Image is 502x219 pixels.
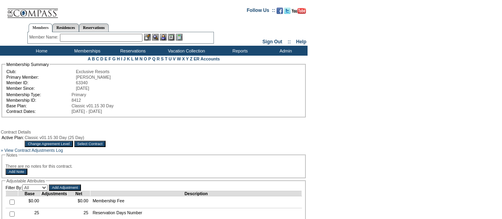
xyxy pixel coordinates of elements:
[6,80,75,85] td: Member ID:
[262,46,308,56] td: Admin
[190,56,192,61] a: Z
[6,98,71,103] td: Membership ID:
[144,56,147,61] a: O
[25,141,73,147] input: Change Agreement Level
[123,56,126,61] a: J
[284,8,290,14] img: Follow us on Twitter
[88,56,90,61] a: A
[292,10,306,15] a: Subscribe to our YouTube Channel
[90,196,302,208] td: Membership Fee
[160,34,167,41] img: Impersonate
[92,56,95,61] a: B
[1,130,307,134] div: Contract Details
[29,34,60,41] div: Member Name:
[176,34,183,41] img: b_calculator.gif
[247,7,275,16] td: Follow Us ::
[6,184,48,191] td: Filter By:
[49,184,81,191] input: Add Adjustment
[7,2,58,18] img: Compass Home
[71,103,113,108] span: Classic v01.15 30 Day
[161,56,163,61] a: S
[71,109,102,114] span: [DATE] - [DATE]
[6,109,71,114] td: Contract Dates:
[18,46,63,56] td: Home
[152,34,159,41] img: View
[18,191,41,196] td: Base
[6,169,27,175] input: Add Note
[6,178,46,183] legend: Adjustable Attributes
[6,103,71,108] td: Base Plan:
[63,46,109,56] td: Memberships
[2,135,24,140] td: Active Plan:
[117,56,120,61] a: H
[1,148,63,153] a: » View Contract Adjustments Log
[277,10,283,15] a: Become our fan on Facebook
[100,56,104,61] a: D
[155,46,216,56] td: Vacation Collection
[109,46,155,56] td: Reservations
[157,56,160,61] a: R
[173,56,176,61] a: V
[76,69,110,74] span: Exclusive Resorts
[216,46,262,56] td: Reports
[112,56,115,61] a: G
[288,39,291,45] span: ::
[165,56,167,61] a: T
[296,39,306,45] a: Help
[108,56,111,61] a: F
[140,56,143,61] a: N
[6,86,75,91] td: Member Since:
[6,92,71,97] td: Membership Type:
[148,56,151,61] a: P
[6,75,75,79] td: Primary Member:
[71,92,86,97] span: Primary
[152,56,155,61] a: Q
[194,56,220,61] a: ER Accounts
[6,164,73,169] span: There are no notes for this contract.
[186,56,189,61] a: Y
[104,56,107,61] a: E
[18,196,41,208] td: $0.00
[76,75,111,79] span: [PERSON_NAME]
[182,56,185,61] a: X
[41,191,67,196] td: Adjustments
[262,39,282,45] a: Sign Out
[127,56,130,61] a: K
[292,8,306,14] img: Subscribe to our YouTube Channel
[177,56,181,61] a: W
[169,56,172,61] a: U
[168,34,175,41] img: Reservations
[135,56,138,61] a: M
[131,56,133,61] a: L
[144,34,151,41] img: b_edit.gif
[76,86,89,91] span: [DATE]
[67,196,90,208] td: $0.00
[67,191,90,196] td: Net
[52,23,79,32] a: Residences
[96,56,99,61] a: C
[6,62,50,67] legend: Membership Summary
[29,23,53,32] a: Members
[76,80,88,85] span: 63340
[121,56,122,61] a: I
[6,69,75,74] td: Club:
[25,135,84,140] span: Classic v01.15 30 Day (25 Day)
[79,23,109,32] a: Reservations
[71,98,81,103] span: 8412
[277,8,283,14] img: Become our fan on Facebook
[6,153,18,157] legend: Notes
[284,10,290,15] a: Follow us on Twitter
[74,141,106,147] input: Select Contract
[90,191,302,196] td: Description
